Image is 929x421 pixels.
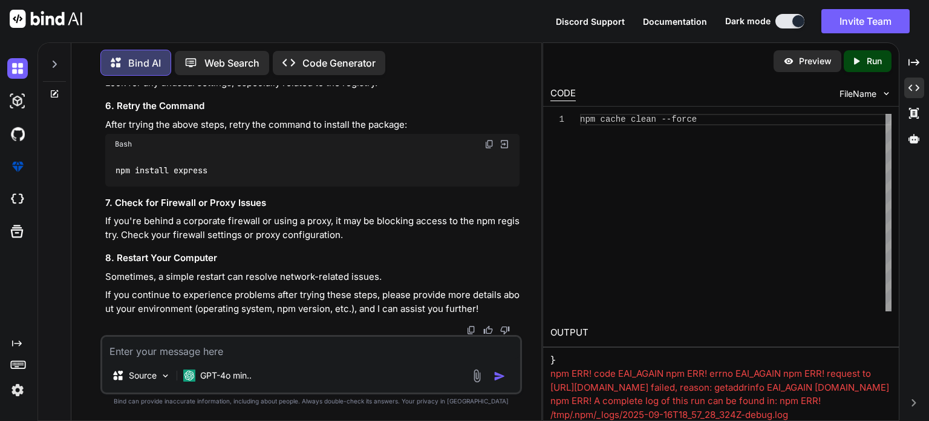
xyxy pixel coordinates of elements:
[821,9,910,33] button: Invite Team
[204,56,259,70] p: Web Search
[881,88,892,99] img: chevron down
[7,189,28,210] img: cloudideIcon
[129,370,157,382] p: Source
[7,380,28,400] img: settings
[470,369,484,383] img: attachment
[105,214,520,242] p: If you're behind a corporate firewall or using a proxy, it may be blocking access to the npm regi...
[867,55,882,67] p: Run
[115,164,209,177] code: npm install express
[105,288,520,316] p: If you continue to experience problems after trying these steps, please provide more details abou...
[494,370,506,382] img: icon
[484,139,494,149] img: copy
[839,88,876,100] span: FileName
[10,10,82,28] img: Bind AI
[643,16,707,27] span: Documentation
[7,124,28,144] img: githubDark
[550,114,564,125] div: 1
[483,325,493,335] img: like
[543,319,899,347] h2: OUTPUT
[466,325,476,335] img: copy
[580,114,697,124] span: npm cache clean --force
[105,118,520,132] p: After trying the above steps, retry the command to install the package:
[556,15,625,28] button: Discord Support
[105,251,520,265] h3: 8. Restart Your Computer
[550,87,576,101] div: CODE
[7,91,28,111] img: darkAi-studio
[128,56,161,70] p: Bind AI
[105,196,520,210] h3: 7. Check for Firewall or Proxy Issues
[115,139,132,149] span: Bash
[783,56,794,67] img: preview
[499,139,510,150] img: Open in Browser
[160,371,171,381] img: Pick Models
[725,15,771,27] span: Dark mode
[302,56,376,70] p: Code Generator
[7,58,28,79] img: darkChat
[556,16,625,27] span: Discord Support
[7,156,28,177] img: premium
[799,55,832,67] p: Preview
[105,99,520,113] h3: 6. Retry the Command
[100,397,522,406] p: Bind can provide inaccurate information, including about people. Always double-check its answers....
[183,370,195,382] img: GPT-4o mini
[500,325,510,335] img: dislike
[200,370,252,382] p: GPT-4o min..
[643,15,707,28] button: Documentation
[105,270,520,284] p: Sometimes, a simple restart can resolve network-related issues.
